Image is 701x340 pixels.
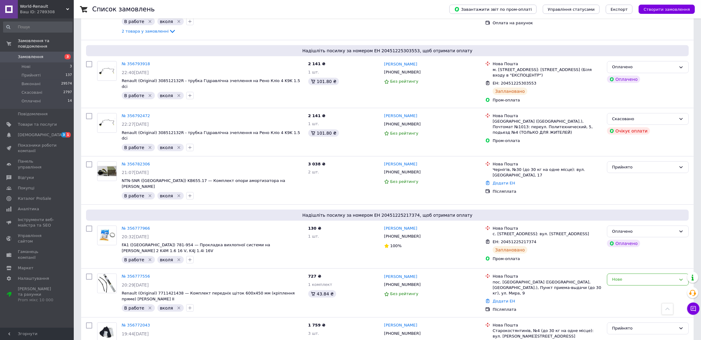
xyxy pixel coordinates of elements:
svg: Видалити мітку [148,306,152,310]
a: Фото товару [97,226,117,245]
a: Renault (Original) 308512132R - трубка Гідравлічна зчеплення на Рено Кліо 4 K9K 1.5 dci [122,78,300,89]
div: Оплата на рахунок [493,20,602,26]
span: 727 ₴ [308,274,321,279]
div: Нова Пошта [493,274,602,279]
span: Виконані [22,81,41,87]
h1: Список замовлень [92,6,155,13]
span: Нові [22,64,30,69]
img: Фото товару [97,166,116,176]
div: Очікує оплати [607,127,650,135]
span: 22:27[DATE] [122,122,149,127]
svg: Видалити мітку [148,145,152,150]
span: Показники роботи компанії [18,143,57,154]
span: В работе [124,145,144,150]
span: В работе [124,257,144,262]
button: Завантажити звіт по пром-оплаті [449,5,537,14]
a: Renault (Original) 7711421438 — Комплект передніх щіток 600х450 мм (кріплення пряме) [PERSON_NAME... [122,291,295,301]
div: Нове [612,276,676,283]
span: 2 141 ₴ [308,113,325,118]
span: В работе [124,93,144,98]
div: Старокостянтинів, №4 (до 30 кг на одне місце): вул. [PERSON_NAME][STREET_ADDRESS] [493,328,602,339]
span: Товари та послуги [18,122,57,127]
span: 2 141 ₴ [308,61,325,66]
div: Нова Пошта [493,322,602,328]
div: Нова Пошта [493,161,602,167]
span: Управління статусами [548,7,595,12]
img: Фото товару [97,325,116,339]
span: 3 [70,64,72,69]
span: 2797 [63,90,72,95]
span: Без рейтингу [390,291,419,296]
span: Без рейтингу [390,179,419,184]
svg: Видалити мітку [176,93,181,98]
div: [PHONE_NUMBER] [383,232,422,240]
button: Експорт [606,5,633,14]
div: Прийнято [612,325,676,332]
button: Чат з покупцем [687,302,699,315]
img: Фото товару [98,274,116,293]
span: 3 шт. [308,331,319,336]
div: [PHONE_NUMBER] [383,168,422,176]
div: [PHONE_NUMBER] [383,68,422,76]
span: 1 759 ₴ [308,323,325,327]
div: Ваш ID: 2789308 [20,9,74,15]
div: [GEOGRAPHIC_DATA] ([GEOGRAPHIC_DATA].), Почтомат №1013: переул. Политехнический, 5, подьезд №4 (Т... [493,119,602,136]
div: Нова Пошта [493,226,602,231]
div: пос. [GEOGRAPHIC_DATA] ([GEOGRAPHIC_DATA], [GEOGRAPHIC_DATA].), Пункт приема-выдачи (до 30 кг), у... [493,279,602,296]
a: Створити замовлення [632,7,695,11]
span: В работе [124,19,144,24]
img: Фото товару [97,117,116,129]
a: Додати ЕН [493,181,515,185]
a: № 356792472 [122,113,150,118]
button: Управління статусами [543,5,600,14]
img: Фото товару [97,65,116,77]
span: 1 шт. [308,121,319,126]
div: Пром-оплата [493,138,602,144]
span: Замовлення та повідомлення [18,38,74,49]
div: Післяплата [493,189,602,194]
svg: Видалити мітку [176,145,181,150]
span: Покупці [18,185,34,191]
div: [PHONE_NUMBER] [383,120,422,128]
span: 1 шт. [308,70,319,74]
div: Нова Пошта [493,61,602,67]
span: 3 [61,132,66,137]
span: 3 038 ₴ [308,162,325,166]
button: Створити замовлення [639,5,695,14]
span: Інструменти веб-майстра та SEO [18,217,57,228]
span: Каталог ProSale [18,196,51,201]
a: Фото товару [97,274,117,293]
span: Завантажити звіт по пром-оплаті [454,6,532,12]
span: Надішліть посилку за номером ЕН 20451225217374, щоб отримати оплату [89,212,686,218]
span: ЕН: 20451225217374 [493,239,536,244]
div: Нова Пошта [493,113,602,119]
span: Налаштування [18,276,49,281]
div: Пром-оплата [493,256,602,262]
span: 19:44[DATE] [122,331,149,336]
span: 20:29[DATE] [122,283,149,287]
span: 130 ₴ [308,226,321,231]
span: Надішліть посилку за номером ЕН 20451225303553, щоб отримати оплату [89,48,686,54]
span: 1 шт. [308,234,319,239]
span: Управління сайтом [18,233,57,244]
span: 3 [65,54,71,59]
span: вколя [160,93,173,98]
span: Аналітика [18,206,39,212]
span: [PERSON_NAME] та рахунки [18,286,57,303]
a: FA1 ([GEOGRAPHIC_DATA]) 781-954 — Прокладка вихлопної системи на [PERSON_NAME] 2 K4M 1.6 16 V, K4... [122,243,270,253]
span: 2 товара у замовленні [122,29,169,34]
span: World-Renault [20,4,66,9]
a: Фото товару [97,161,117,181]
span: 1 комплект [308,282,332,287]
span: вколя [160,145,173,150]
a: Renault (Original) 308512132R - трубка Гідравлічна зчеплення на Рено Кліо 4 K9K 1.5 dci [122,130,300,141]
a: [PERSON_NAME] [384,161,417,167]
a: NTN-SNR ([GEOGRAPHIC_DATA]) KB655.17 — Комплект опори амортизатора на [PERSON_NAME] [122,178,285,189]
a: [PERSON_NAME] [384,274,417,280]
span: Повідомлення [18,111,48,117]
span: 29574 [61,81,72,87]
span: [DEMOGRAPHIC_DATA] [18,132,63,138]
span: 2 шт. [308,170,319,174]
